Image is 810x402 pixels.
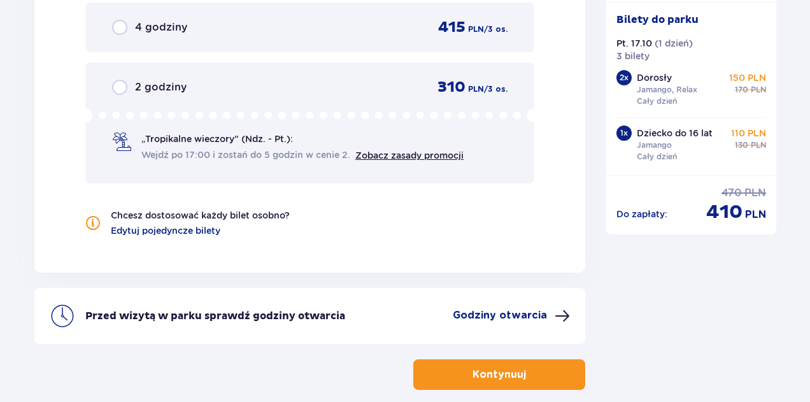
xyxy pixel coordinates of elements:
p: PLN [751,84,766,96]
p: „Tropikalne wieczory" (Ndz. - Pt.): [141,133,293,145]
button: Kontynuuj [413,359,585,390]
p: 415 [438,18,465,37]
p: Kontynuuj [472,368,526,382]
a: Zobacz zasady promocji [355,150,464,161]
p: 4 godziny [135,20,187,34]
p: ( 1 dzień ) [655,37,693,50]
button: Godziny otwarcia [453,308,570,324]
p: PLN [751,140,766,151]
p: Bilety do parku [616,13,699,27]
p: PLN [468,24,484,35]
p: 170 [735,84,748,96]
p: Godziny otwarcia [453,308,547,322]
p: 2 godziny [135,80,187,94]
div: 2 x [616,70,632,85]
div: 1 x [616,126,632,141]
p: 3 bilety [616,50,650,62]
p: / 3 os. [484,83,508,95]
p: Chcesz dostosować każdy bilet osobno? [111,209,290,222]
p: Cały dzień [637,151,677,162]
p: PLN [744,186,766,200]
p: / 3 os. [484,24,508,35]
span: Wejdź po 17:00 i zostań do 5 godzin w cenie 2. [141,148,350,161]
img: clock icon [50,303,75,329]
p: Cały dzień [637,96,677,107]
p: Jamango [637,140,672,151]
p: Dziecko do 16 lat [637,127,713,140]
p: Jamango, Relax [637,84,697,96]
p: PLN [745,208,766,222]
p: 150 PLN [729,71,766,84]
p: Przed wizytą w parku sprawdź godziny otwarcia [85,309,345,323]
p: Dorosły [637,71,672,84]
p: 110 PLN [731,127,766,140]
p: 410 [706,200,742,224]
a: Edytuj pojedyncze bilety [111,224,220,237]
p: Do zapłaty : [616,208,667,220]
p: 470 [721,186,742,200]
p: Pt. 17.10 [616,37,652,50]
p: 310 [437,78,465,97]
p: PLN [468,83,484,95]
p: 130 [735,140,748,151]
